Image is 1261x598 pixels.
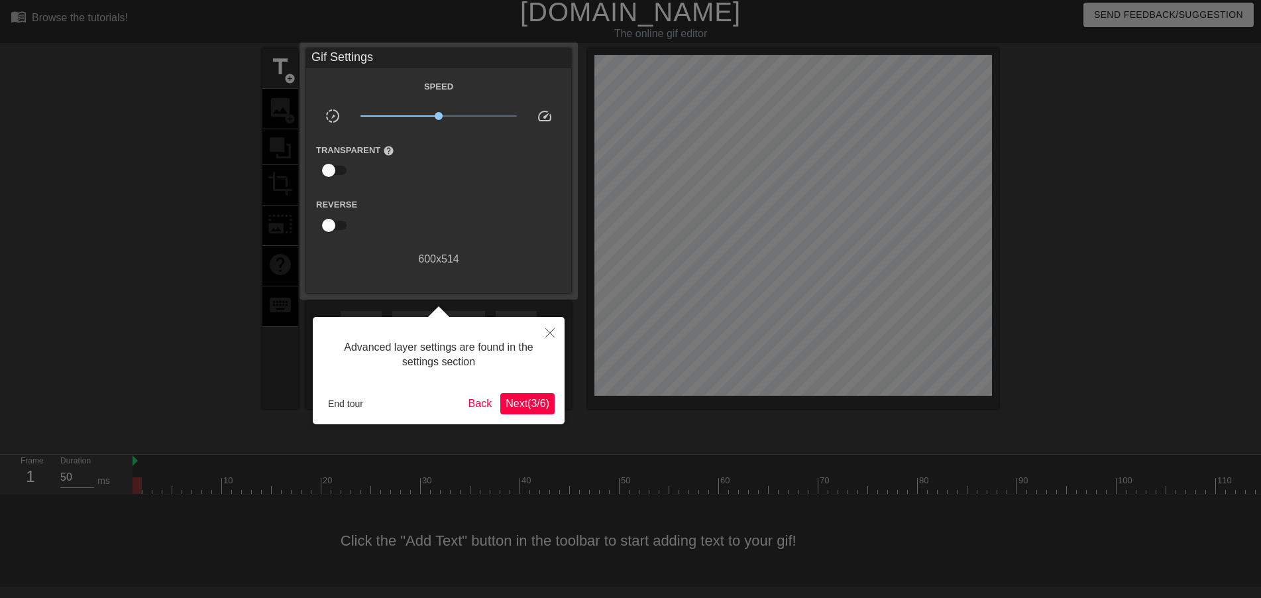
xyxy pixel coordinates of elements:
[500,393,555,414] button: Next
[506,398,549,409] span: Next ( 3 / 6 )
[323,394,368,414] button: End tour
[463,393,498,414] button: Back
[535,317,565,347] button: Close
[323,327,555,383] div: Advanced layer settings are found in the settings section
